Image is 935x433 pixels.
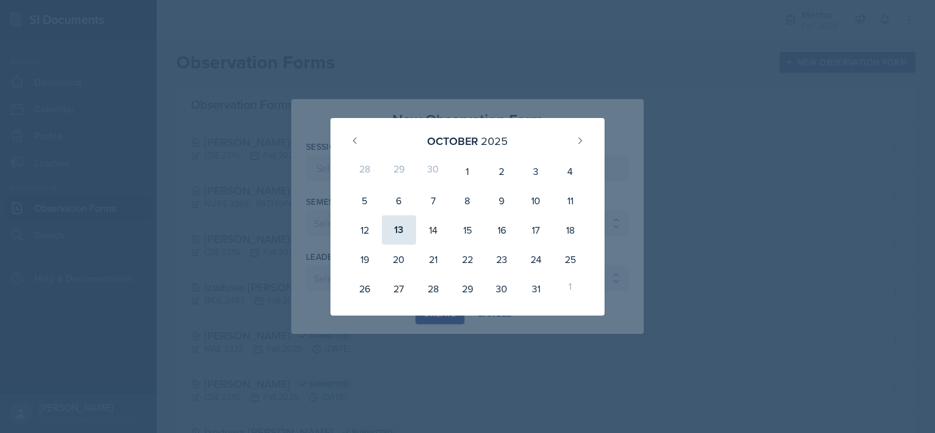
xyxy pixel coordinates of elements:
[553,274,587,303] div: 1
[519,245,553,274] div: 24
[485,186,519,215] div: 9
[485,274,519,303] div: 30
[485,157,519,186] div: 2
[553,245,587,274] div: 25
[348,157,382,186] div: 28
[382,245,416,274] div: 20
[348,245,382,274] div: 19
[382,274,416,303] div: 27
[416,245,450,274] div: 21
[450,215,485,245] div: 15
[348,215,382,245] div: 12
[416,186,450,215] div: 7
[427,133,478,149] div: October
[382,157,416,186] div: 29
[382,215,416,245] div: 13
[348,274,382,303] div: 26
[416,274,450,303] div: 28
[553,186,587,215] div: 11
[553,157,587,186] div: 4
[450,157,485,186] div: 1
[519,215,553,245] div: 17
[450,274,485,303] div: 29
[481,133,508,149] div: 2025
[519,157,553,186] div: 3
[553,215,587,245] div: 18
[519,186,553,215] div: 10
[485,215,519,245] div: 16
[519,274,553,303] div: 31
[416,215,450,245] div: 14
[450,186,485,215] div: 8
[450,245,485,274] div: 22
[416,157,450,186] div: 30
[485,245,519,274] div: 23
[348,186,382,215] div: 5
[382,186,416,215] div: 6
